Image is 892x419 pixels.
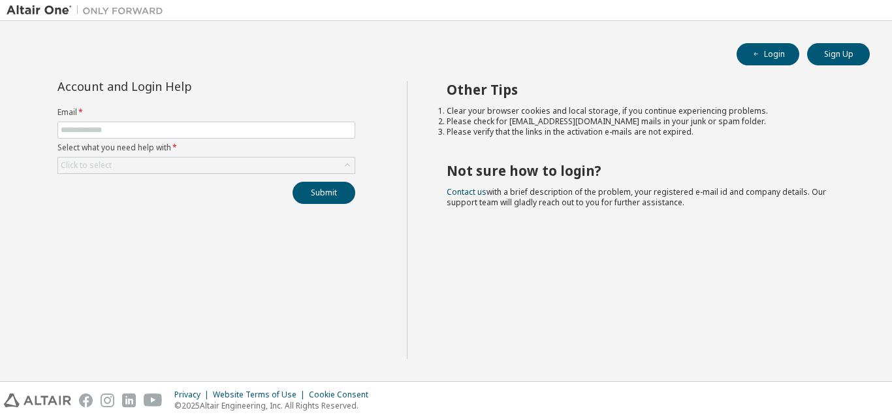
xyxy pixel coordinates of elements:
[447,186,826,208] span: with a brief description of the problem, your registered e-mail id and company details. Our suppo...
[57,107,355,118] label: Email
[213,390,309,400] div: Website Terms of Use
[144,394,163,407] img: youtube.svg
[737,43,799,65] button: Login
[57,81,296,92] div: Account and Login Help
[447,162,847,179] h2: Not sure how to login?
[79,394,93,407] img: facebook.svg
[7,4,170,17] img: Altair One
[447,116,847,127] li: Please check for [EMAIL_ADDRESS][DOMAIN_NAME] mails in your junk or spam folder.
[447,81,847,98] h2: Other Tips
[174,400,376,411] p: © 2025 Altair Engineering, Inc. All Rights Reserved.
[122,394,136,407] img: linkedin.svg
[58,158,355,173] div: Click to select
[309,390,376,400] div: Cookie Consent
[807,43,870,65] button: Sign Up
[4,394,71,407] img: altair_logo.svg
[101,394,114,407] img: instagram.svg
[447,106,847,116] li: Clear your browser cookies and local storage, if you continue experiencing problems.
[293,182,355,204] button: Submit
[61,160,112,171] div: Click to select
[447,127,847,137] li: Please verify that the links in the activation e-mails are not expired.
[57,142,355,153] label: Select what you need help with
[447,186,486,197] a: Contact us
[174,390,213,400] div: Privacy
